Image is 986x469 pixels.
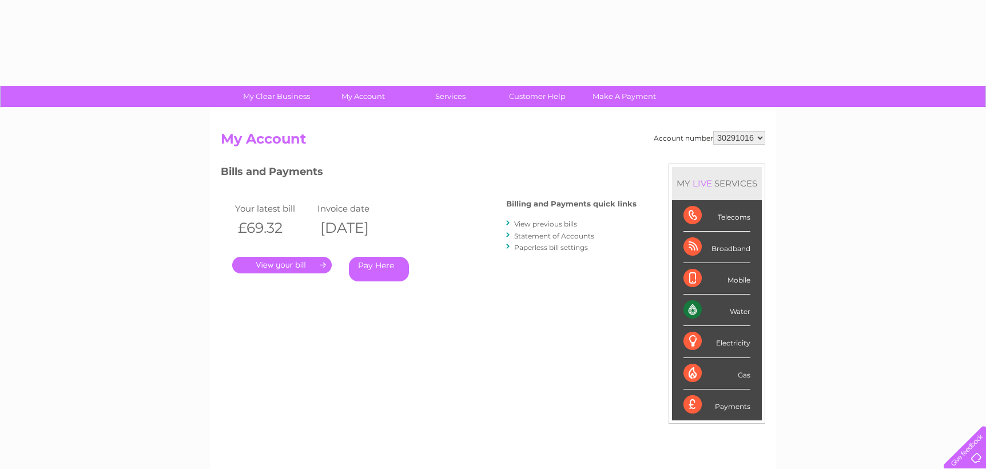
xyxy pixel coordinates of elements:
th: £69.32 [232,216,315,240]
a: Make A Payment [577,86,671,107]
div: Account number [654,131,765,145]
div: Broadband [683,232,750,263]
a: Customer Help [490,86,585,107]
a: My Clear Business [229,86,324,107]
div: Gas [683,358,750,389]
a: . [232,257,332,273]
a: Paperless bill settings [514,243,588,252]
a: View previous bills [514,220,577,228]
a: Statement of Accounts [514,232,594,240]
a: My Account [316,86,411,107]
h2: My Account [221,131,765,153]
div: MY SERVICES [672,167,762,200]
div: Electricity [683,326,750,357]
div: Mobile [683,263,750,295]
div: LIVE [690,178,714,189]
div: Telecoms [683,200,750,232]
th: [DATE] [315,216,397,240]
div: Water [683,295,750,326]
td: Invoice date [315,201,397,216]
a: Services [403,86,498,107]
div: Payments [683,389,750,420]
td: Your latest bill [232,201,315,216]
h4: Billing and Payments quick links [506,200,637,208]
h3: Bills and Payments [221,164,637,184]
a: Pay Here [349,257,409,281]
